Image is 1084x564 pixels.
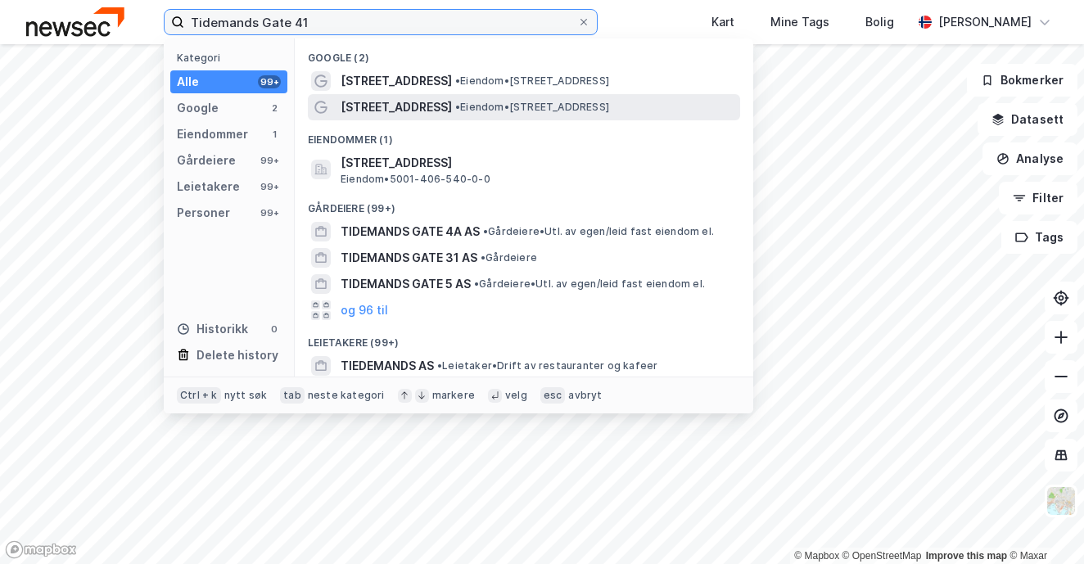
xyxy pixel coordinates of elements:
[474,277,705,291] span: Gårdeiere • Utl. av egen/leid fast eiendom el.
[481,251,537,264] span: Gårdeiere
[258,206,281,219] div: 99+
[341,248,477,268] span: TIDEMANDS GATE 31 AS
[341,71,452,91] span: [STREET_ADDRESS]
[268,128,281,141] div: 1
[295,323,753,353] div: Leietakere (99+)
[455,101,460,113] span: •
[982,142,1077,175] button: Analyse
[184,10,577,34] input: Søk på adresse, matrikkel, gårdeiere, leietakere eller personer
[177,177,240,196] div: Leietakere
[483,225,488,237] span: •
[268,323,281,336] div: 0
[978,103,1077,136] button: Datasett
[258,154,281,167] div: 99+
[794,550,839,562] a: Mapbox
[437,359,442,372] span: •
[258,75,281,88] div: 99+
[1002,485,1084,564] iframe: Chat Widget
[177,52,287,64] div: Kategori
[295,120,753,150] div: Eiendommer (1)
[474,277,479,290] span: •
[455,74,609,88] span: Eiendom • [STREET_ADDRESS]
[341,300,388,320] button: og 96 til
[177,98,219,118] div: Google
[341,356,434,376] span: TIEDEMANDS AS
[341,153,734,173] span: [STREET_ADDRESS]
[177,319,248,339] div: Historikk
[938,12,1032,32] div: [PERSON_NAME]
[483,225,714,238] span: Gårdeiere • Utl. av egen/leid fast eiendom el.
[224,389,268,402] div: nytt søk
[26,7,124,36] img: newsec-logo.f6e21ccffca1b3a03d2d.png
[926,550,1007,562] a: Improve this map
[177,124,248,144] div: Eiendommer
[177,151,236,170] div: Gårdeiere
[177,387,221,404] div: Ctrl + k
[196,345,278,365] div: Delete history
[999,182,1077,214] button: Filter
[341,97,452,117] span: [STREET_ADDRESS]
[455,74,460,87] span: •
[341,222,480,241] span: TIDEMANDS GATE 4A AS
[481,251,486,264] span: •
[967,64,1077,97] button: Bokmerker
[258,180,281,193] div: 99+
[177,72,199,92] div: Alle
[505,389,527,402] div: velg
[711,12,734,32] div: Kart
[177,203,230,223] div: Personer
[437,359,657,372] span: Leietaker • Drift av restauranter og kafeer
[540,387,566,404] div: esc
[568,389,602,402] div: avbryt
[1001,221,1077,254] button: Tags
[341,274,471,294] span: TIDEMANDS GATE 5 AS
[268,102,281,115] div: 2
[842,550,922,562] a: OpenStreetMap
[1002,485,1084,564] div: Kontrollprogram for chat
[770,12,829,32] div: Mine Tags
[455,101,609,114] span: Eiendom • [STREET_ADDRESS]
[865,12,894,32] div: Bolig
[432,389,475,402] div: markere
[5,540,77,559] a: Mapbox homepage
[295,189,753,219] div: Gårdeiere (99+)
[308,389,385,402] div: neste kategori
[280,387,305,404] div: tab
[341,173,490,186] span: Eiendom • 5001-406-540-0-0
[295,38,753,68] div: Google (2)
